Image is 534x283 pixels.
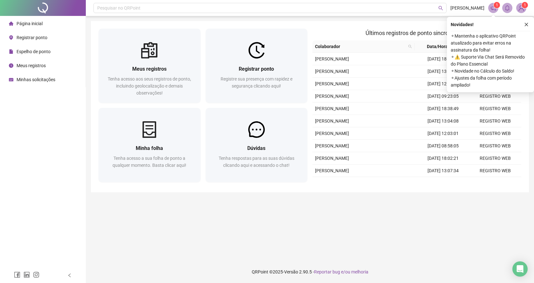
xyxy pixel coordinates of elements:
td: [DATE] 18:26:15 [417,53,469,65]
span: [PERSON_NAME] [315,69,349,74]
span: bell [504,5,510,11]
span: clock-circle [9,63,13,68]
img: 84420 [517,3,526,13]
span: Meus registros [17,63,46,68]
span: [PERSON_NAME] [315,106,349,111]
span: Novidades ! [451,21,474,28]
span: Minhas solicitações [17,77,55,82]
td: REGISTRO WEB [469,90,521,103]
sup: 1 [494,2,500,8]
span: Registrar ponto [239,66,274,72]
td: [DATE] 13:05:59 [417,65,469,78]
span: instagram [33,272,39,278]
td: [DATE] 12:03:01 [417,127,469,140]
span: facebook [14,272,20,278]
span: 1 [496,3,498,7]
span: Últimos registros de ponto sincronizados [366,30,468,36]
span: Tenha acesso aos seus registros de ponto, incluindo geolocalização e demais observações! [108,76,191,96]
span: home [9,21,13,26]
a: Minha folhaTenha acesso a sua folha de ponto a qualquer momento. Basta clicar aqui! [99,108,201,182]
td: [DATE] 12:05:40 [417,78,469,90]
td: REGISTRO WEB [469,115,521,127]
span: [PERSON_NAME] [315,156,349,161]
span: left [67,273,72,278]
td: [DATE] 12:05:22 [417,177,469,189]
td: REGISTRO WEB [469,103,521,115]
td: REGISTRO WEB [469,152,521,165]
span: Dúvidas [247,145,265,151]
span: [PERSON_NAME] [315,143,349,148]
span: Registrar ponto [17,35,47,40]
span: Minha folha [136,145,163,151]
span: [PERSON_NAME] [315,56,349,61]
span: Meus registros [132,66,167,72]
span: file [9,49,13,54]
td: [DATE] 18:02:21 [417,152,469,165]
span: ⚬ Novidade no Cálculo do Saldo! [451,67,530,74]
div: Open Intercom Messenger [512,261,528,277]
span: 1 [524,3,526,7]
th: Data/Hora [414,40,466,53]
span: schedule [9,77,13,82]
td: [DATE] 13:07:34 [417,165,469,177]
td: REGISTRO WEB [469,140,521,152]
span: [PERSON_NAME] [450,4,484,11]
span: Registre sua presença com rapidez e segurança clicando aqui! [221,76,292,88]
span: Data/Hora [417,43,458,50]
a: Meus registrosTenha acesso aos seus registros de ponto, incluindo geolocalização e demais observa... [99,29,201,103]
span: search [407,42,413,51]
td: REGISTRO WEB [469,127,521,140]
span: ⚬ Ajustes da folha com período ampliado! [451,74,530,88]
span: Tenha respostas para as suas dúvidas clicando aqui e acessando o chat! [219,156,294,168]
td: [DATE] 18:38:49 [417,103,469,115]
span: Colaborador [315,43,406,50]
sup: Atualize o seu contato no menu Meus Dados [522,2,528,8]
span: search [438,6,443,11]
span: [PERSON_NAME] [315,131,349,136]
span: [PERSON_NAME] [315,81,349,86]
footer: QRPoint © 2025 - 2.90.5 - [86,261,534,283]
span: [PERSON_NAME] [315,168,349,173]
span: notification [490,5,496,11]
span: Página inicial [17,21,43,26]
span: ⚬ Mantenha o aplicativo QRPoint atualizado para evitar erros na assinatura da folha! [451,32,530,53]
span: ⚬ ⚠️ Suporte Via Chat Será Removido do Plano Essencial [451,53,530,67]
span: Versão [284,269,298,274]
span: Reportar bug e/ou melhoria [314,269,368,274]
span: Tenha acesso a sua folha de ponto a qualquer momento. Basta clicar aqui! [113,156,186,168]
span: search [408,45,412,48]
td: [DATE] 09:23:05 [417,90,469,103]
a: DúvidasTenha respostas para as suas dúvidas clicando aqui e acessando o chat! [206,108,308,182]
span: Espelho de ponto [17,49,51,54]
span: [PERSON_NAME] [315,118,349,124]
a: Registrar pontoRegistre sua presença com rapidez e segurança clicando aqui! [206,29,308,103]
td: REGISTRO WEB [469,177,521,189]
td: [DATE] 13:04:08 [417,115,469,127]
span: [PERSON_NAME] [315,94,349,99]
span: linkedin [24,272,30,278]
span: environment [9,35,13,40]
td: [DATE] 08:58:05 [417,140,469,152]
td: REGISTRO WEB [469,165,521,177]
span: close [524,22,529,27]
